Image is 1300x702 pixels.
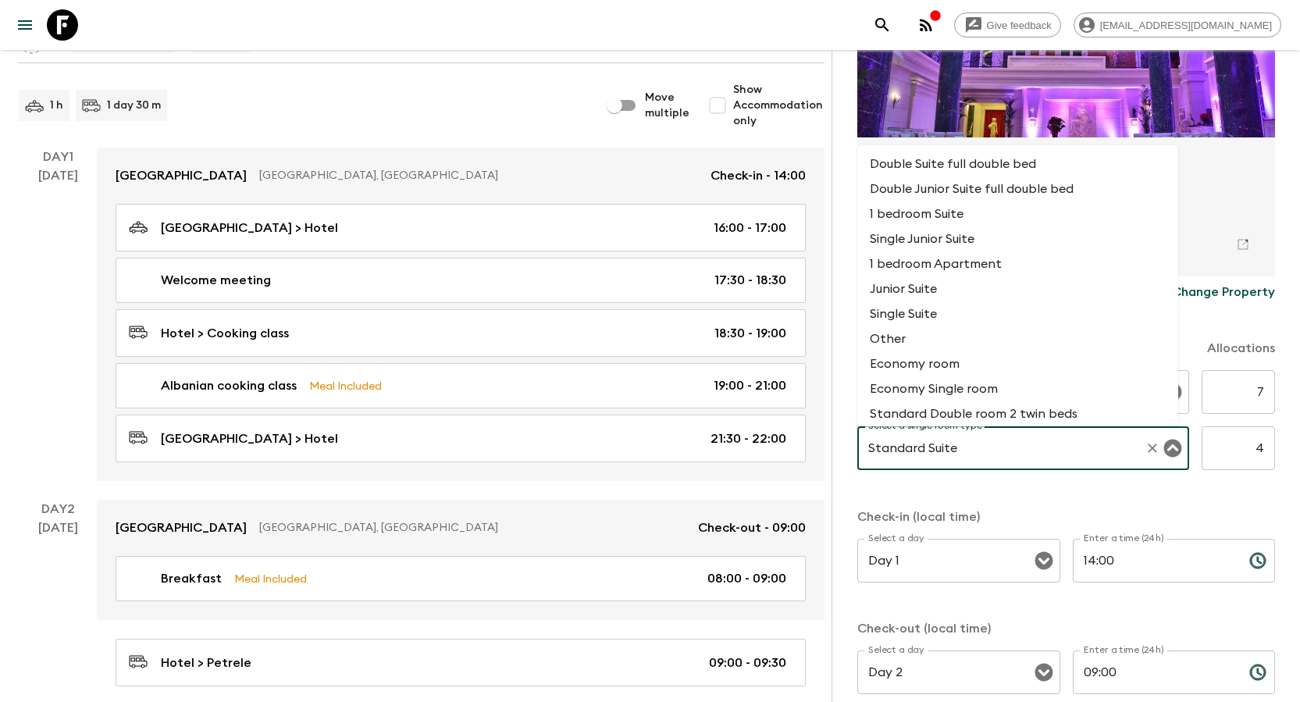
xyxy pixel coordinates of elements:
li: Single Junior Suite [857,226,1178,251]
li: Economy Single room [857,376,1178,401]
li: Double Junior Suite full double bed [857,176,1178,201]
p: [GEOGRAPHIC_DATA] [116,518,247,537]
input: hh:mm [1073,650,1237,694]
p: Welcome meeting [161,271,271,290]
p: Change Property [1172,283,1275,301]
p: Check-in - 14:00 [711,166,806,185]
p: Check-out - 09:00 [698,518,806,537]
button: search adventures [867,9,898,41]
button: Close [1162,437,1184,459]
label: Enter a time (24h) [1084,643,1164,657]
p: 16:00 - 17:00 [714,219,786,237]
li: 1 bedroom Apartment [857,251,1178,276]
li: 1 bedroom Suite [857,201,1178,226]
p: [GEOGRAPHIC_DATA], [GEOGRAPHIC_DATA] [259,520,686,536]
p: [GEOGRAPHIC_DATA] > Hotel [161,219,338,237]
button: Choose time, selected time is 2:00 PM [1242,545,1273,576]
label: Select a day [868,532,924,545]
p: 08:00 - 09:00 [707,569,786,588]
a: Albanian cooking classMeal Included19:00 - 21:00 [116,363,806,408]
p: Albanian cooking class [161,376,297,395]
li: Economy room [857,351,1178,376]
a: Hotel > Petrele09:00 - 09:30 [116,639,806,686]
p: [GEOGRAPHIC_DATA], [GEOGRAPHIC_DATA] [259,168,698,184]
a: [GEOGRAPHIC_DATA] > Hotel21:30 - 22:00 [116,415,806,462]
button: menu [9,9,41,41]
p: Hotel > Cooking class [161,324,289,343]
p: Allocations [1207,339,1275,358]
button: Choose time, selected time is 9:00 AM [1242,657,1273,688]
p: Day 2 [19,500,97,518]
p: Check-out (local time) [857,619,1275,638]
li: Double Suite full double bed [857,151,1178,176]
a: Give feedback [954,12,1061,37]
button: Change Property [1172,276,1275,308]
p: 19:00 - 21:00 [714,376,786,395]
p: 1 h [50,98,63,113]
p: Meal Included [234,570,307,587]
label: Select a day [868,643,924,657]
span: Move multiple [645,90,689,121]
p: 21:30 - 22:00 [711,429,786,448]
label: Enter a time (24h) [1084,532,1164,545]
li: Junior Suite [857,276,1178,301]
li: Other [857,326,1178,351]
a: [GEOGRAPHIC_DATA][GEOGRAPHIC_DATA], [GEOGRAPHIC_DATA]Check-in - 14:00 [97,148,825,204]
p: 17:30 - 18:30 [714,271,786,290]
a: Welcome meeting17:30 - 18:30 [116,258,806,303]
p: Check-in (local time) [857,508,1275,526]
li: Single Suite [857,301,1178,326]
div: [DATE] [38,166,78,481]
p: Day 1 [19,148,97,166]
p: Hotel > Petrele [161,654,251,672]
div: [EMAIL_ADDRESS][DOMAIN_NAME] [1074,12,1281,37]
button: Clear [1142,437,1163,459]
p: Breakfast [161,569,222,588]
span: [EMAIL_ADDRESS][DOMAIN_NAME] [1092,20,1280,31]
a: Hotel > Cooking class18:30 - 19:00 [116,309,806,357]
li: Standard Double room 2 twin beds [857,401,1178,426]
button: Open [1033,550,1055,572]
input: hh:mm [1073,539,1237,583]
a: BreakfastMeal Included08:00 - 09:00 [116,556,806,601]
button: Open [1033,661,1055,683]
p: 18:30 - 19:00 [714,324,786,343]
span: Give feedback [978,20,1060,31]
p: [GEOGRAPHIC_DATA] > Hotel [161,429,338,448]
p: Meal Included [309,377,382,394]
p: [GEOGRAPHIC_DATA] [116,166,247,185]
a: [GEOGRAPHIC_DATA][GEOGRAPHIC_DATA], [GEOGRAPHIC_DATA]Check-out - 09:00 [97,500,825,556]
p: 09:00 - 09:30 [709,654,786,672]
a: [GEOGRAPHIC_DATA] > Hotel16:00 - 17:00 [116,204,806,251]
p: 1 day 30 m [107,98,161,113]
span: Show Accommodation only [733,82,825,129]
